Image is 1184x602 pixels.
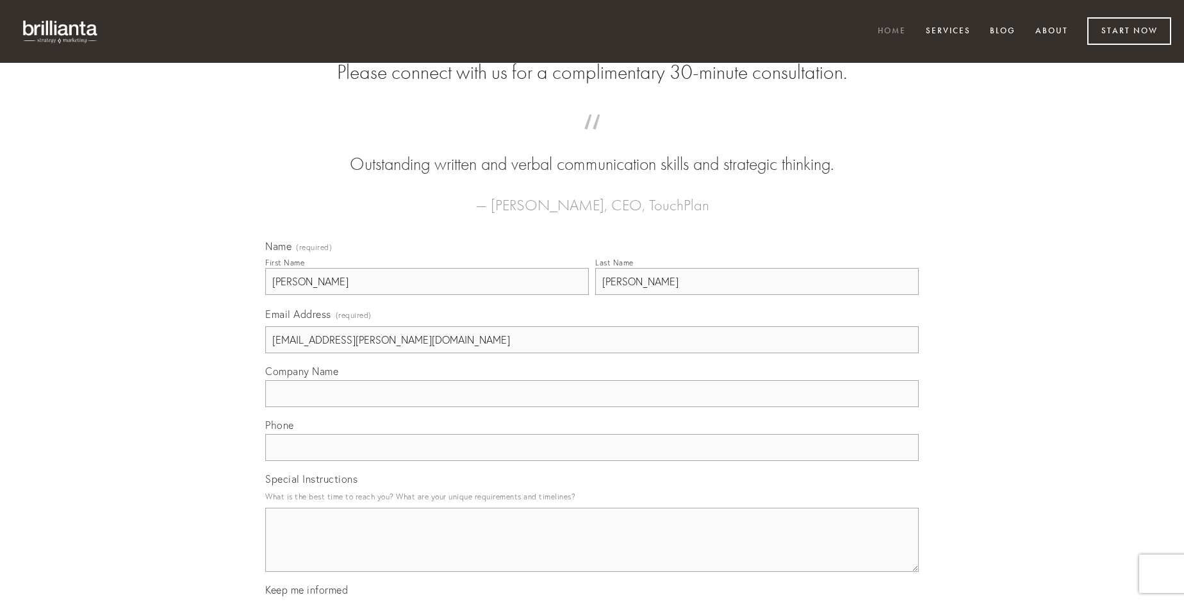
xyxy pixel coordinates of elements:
[265,308,331,321] span: Email Address
[869,21,914,42] a: Home
[265,365,338,378] span: Company Name
[917,21,979,42] a: Services
[265,472,358,485] span: Special Instructions
[265,419,294,431] span: Phone
[265,258,304,267] div: First Name
[13,13,109,50] img: brillianta - research, strategy, marketing
[286,177,898,218] figcaption: — [PERSON_NAME], CEO, TouchPlan
[296,244,332,251] span: (required)
[286,127,898,152] span: “
[286,127,898,177] blockquote: Outstanding written and verbal communication skills and strategic thinking.
[336,306,372,324] span: (required)
[595,258,634,267] div: Last Name
[1027,21,1076,42] a: About
[265,583,348,596] span: Keep me informed
[1087,17,1171,45] a: Start Now
[265,60,919,85] h2: Please connect with us for a complimentary 30-minute consultation.
[265,240,292,253] span: Name
[265,488,919,505] p: What is the best time to reach you? What are your unique requirements and timelines?
[982,21,1024,42] a: Blog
